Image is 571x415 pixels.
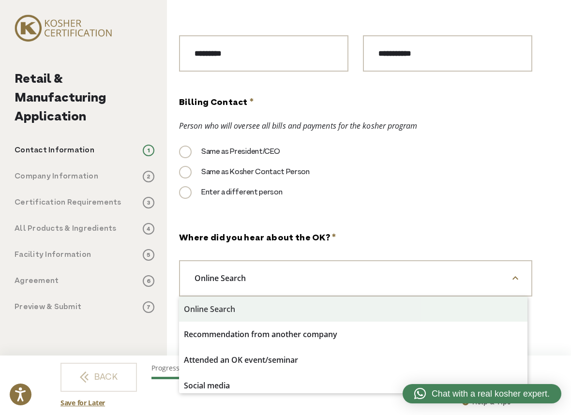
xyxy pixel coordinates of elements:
[179,347,527,373] li: Attended an OK event/seminar
[432,387,550,400] span: Chat with a real kosher expert.
[179,296,527,322] li: Online Search
[179,373,527,399] li: Social media
[60,398,105,408] a: Save for Later
[403,384,561,403] a: Chat with a real kosher expert.
[179,322,527,347] li: Recommendation from another company
[151,363,420,373] p: Progress:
